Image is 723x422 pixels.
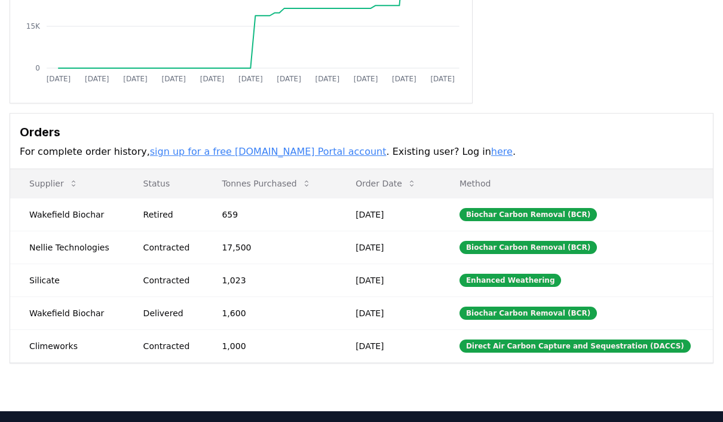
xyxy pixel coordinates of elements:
div: Biochar Carbon Removal (BCR) [459,307,597,320]
td: Silicate [10,264,124,296]
tspan: [DATE] [200,75,225,83]
div: Contracted [143,274,194,286]
tspan: [DATE] [392,75,416,83]
td: [DATE] [336,198,440,231]
tspan: [DATE] [162,75,186,83]
div: Enhanced Weathering [459,274,562,287]
tspan: [DATE] [315,75,340,83]
a: here [491,146,513,157]
td: Climeworks [10,329,124,362]
td: [DATE] [336,264,440,296]
button: Tonnes Purchased [212,172,320,195]
div: Direct Air Carbon Capture and Sequestration (DACCS) [459,340,691,353]
tspan: [DATE] [123,75,148,83]
tspan: [DATE] [47,75,71,83]
td: 1,600 [203,296,336,329]
td: Wakefield Biochar [10,198,124,231]
td: 659 [203,198,336,231]
td: 17,500 [203,231,336,264]
tspan: [DATE] [85,75,109,83]
tspan: [DATE] [277,75,301,83]
p: For complete order history, . Existing user? Log in . [20,145,703,159]
div: Biochar Carbon Removal (BCR) [459,241,597,254]
td: Nellie Technologies [10,231,124,264]
tspan: [DATE] [354,75,378,83]
div: Contracted [143,241,194,253]
tspan: 0 [35,64,40,72]
button: Supplier [20,172,88,195]
a: sign up for a free [DOMAIN_NAME] Portal account [150,146,387,157]
div: Delivered [143,307,194,319]
td: Wakefield Biochar [10,296,124,329]
tspan: [DATE] [238,75,263,83]
td: [DATE] [336,296,440,329]
td: 1,000 [203,329,336,362]
button: Order Date [346,172,426,195]
div: Retired [143,209,194,221]
td: [DATE] [336,329,440,362]
td: 1,023 [203,264,336,296]
p: Status [134,178,194,189]
p: Method [450,178,703,189]
tspan: [DATE] [430,75,455,83]
h3: Orders [20,123,703,141]
td: [DATE] [336,231,440,264]
div: Biochar Carbon Removal (BCR) [459,208,597,221]
div: Contracted [143,340,194,352]
tspan: 15K [26,22,41,30]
